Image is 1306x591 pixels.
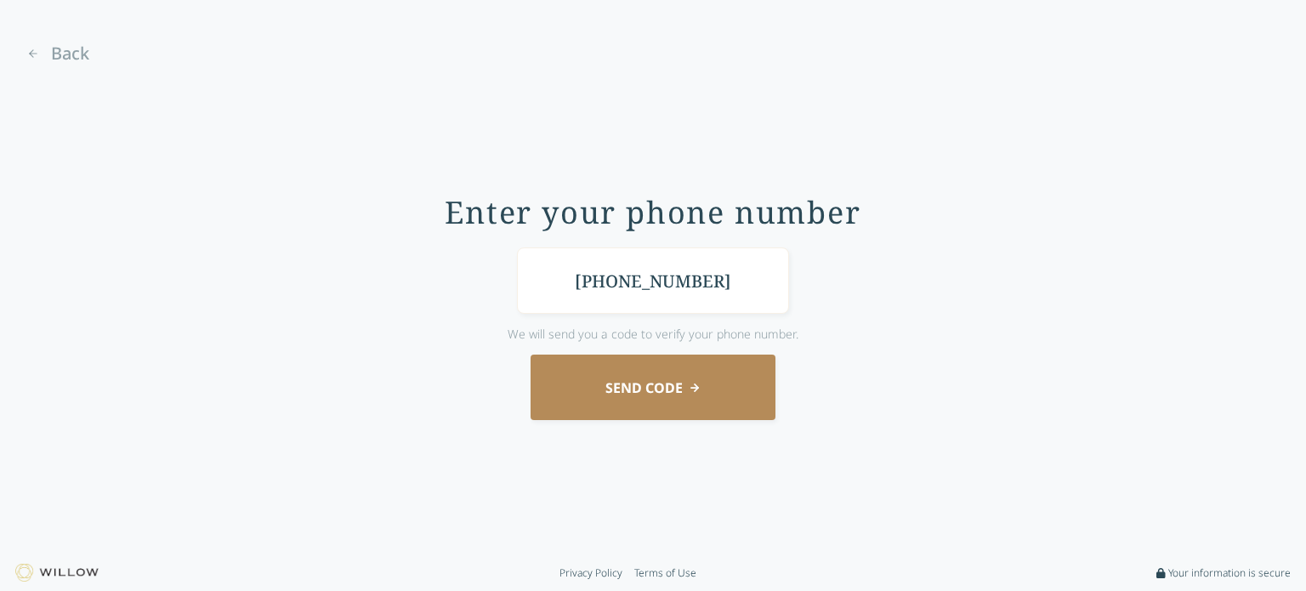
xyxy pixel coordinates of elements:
[1168,566,1291,580] span: Your information is secure
[508,326,798,343] span: We will send you a code to verify your phone number.
[634,566,696,580] a: Terms of Use
[531,355,775,420] button: Send Code
[517,247,789,313] input: (###) ###-####
[559,566,622,580] a: Privacy Policy
[15,564,99,582] img: Willow logo
[51,42,89,65] span: Back
[605,378,701,398] span: Send Code
[445,196,860,230] div: Enter your phone number
[18,40,98,67] a: Go back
